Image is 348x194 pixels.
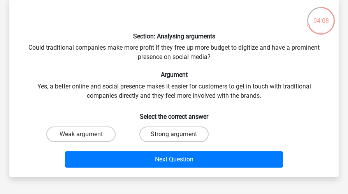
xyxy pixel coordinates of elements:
[65,151,283,168] button: Next Question
[22,33,326,40] h6: Section: Analysing arguments
[306,6,336,26] div: 04:08
[22,71,326,78] h6: Argument
[22,107,326,120] h6: Select the correct answer
[46,126,116,142] label: Weak argument
[12,3,336,171] div: Could traditional companies make more profit if they free up more budget to digitize and have a p...
[139,126,209,142] label: Strong argument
